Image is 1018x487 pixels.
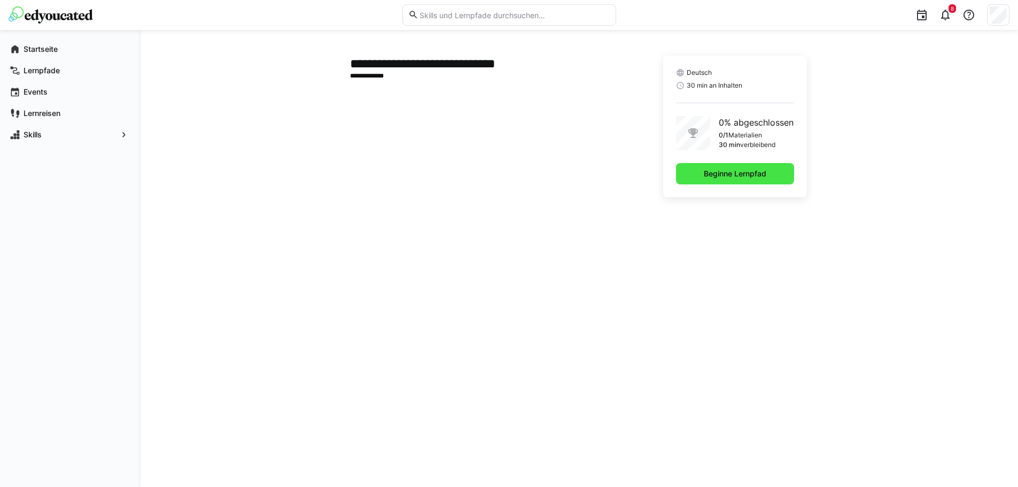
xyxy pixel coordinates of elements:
span: Beginne Lernpfad [702,168,768,179]
p: 0% abgeschlossen [719,116,794,129]
p: Materialien [728,131,762,140]
p: verbleibend [740,141,775,149]
p: 30 min [719,141,740,149]
span: 30 min an Inhalten [687,81,742,90]
button: Beginne Lernpfad [676,163,794,184]
input: Skills und Lernpfade durchsuchen… [418,10,610,20]
span: 8 [951,5,954,12]
span: Deutsch [687,68,712,77]
p: 0/1 [719,131,728,140]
